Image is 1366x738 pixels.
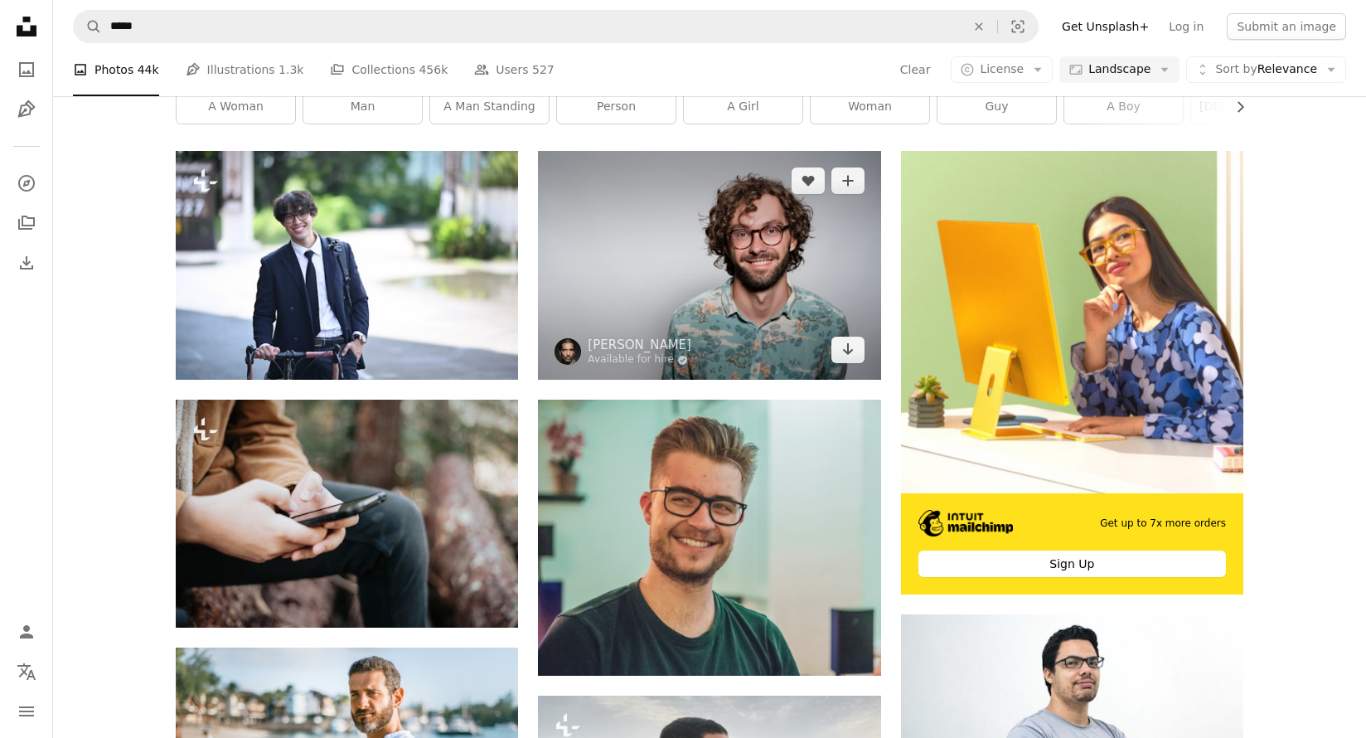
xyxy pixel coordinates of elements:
[1100,517,1226,531] span: Get up to 7x more orders
[1064,90,1183,124] a: a boy
[1059,56,1180,83] button: Landscape
[792,168,825,194] button: Like
[1186,56,1346,83] button: Sort byRelevance
[176,506,518,521] a: a person holding a cell phone in their hands
[831,337,865,363] a: Download
[176,400,518,628] img: a person holding a cell phone in their hands
[330,43,448,96] a: Collections 456k
[73,10,1039,43] form: Find visuals sitewide
[684,90,802,124] a: a girl
[177,90,295,124] a: a woman
[10,167,43,200] a: Explore
[555,338,581,365] img: Go to Christian Buehner's profile
[937,90,1056,124] a: guy
[474,43,554,96] a: Users 527
[1225,90,1243,124] button: scroll list to the right
[10,695,43,728] button: Menu
[811,90,929,124] a: woman
[10,93,43,126] a: Illustrations
[10,53,43,86] a: Photos
[538,530,880,545] a: man wearing green crew-neck top and eyeglasses with black frames looking at side
[430,90,549,124] a: a man standing
[538,400,880,675] img: man wearing green crew-neck top and eyeglasses with black frames looking at side
[588,353,691,367] a: Available for hire
[419,61,448,79] span: 456k
[1052,13,1159,40] a: Get Unsplash+
[176,257,518,272] a: Happy businessman walking on city street with a bicycle for his morning commute to work.
[1088,61,1150,78] span: Landscape
[74,11,102,42] button: Search Unsplash
[10,10,43,46] a: Home — Unsplash
[176,151,518,379] img: Happy businessman walking on city street with a bicycle for his morning commute to work.
[961,11,997,42] button: Clear
[538,258,880,273] a: men's blue and white button-up collared top
[951,56,1053,83] button: License
[1227,13,1346,40] button: Submit an image
[10,655,43,688] button: Language
[588,337,691,353] a: [PERSON_NAME]
[901,151,1243,595] a: Get up to 7x more ordersSign Up
[10,206,43,240] a: Collections
[1191,90,1310,124] a: [DEMOGRAPHIC_DATA]
[1159,13,1213,40] a: Log in
[186,43,304,96] a: Illustrations 1.3k
[279,61,303,79] span: 1.3k
[831,168,865,194] button: Add to Collection
[557,90,676,124] a: person
[10,615,43,648] a: Log in / Sign up
[899,56,932,83] button: Clear
[1215,61,1317,78] span: Relevance
[918,551,1226,577] div: Sign Up
[980,62,1024,75] span: License
[901,721,1243,736] a: man crossing both arms
[918,510,1014,537] img: file-1690386555781-336d1949dad1image
[532,61,555,79] span: 527
[1215,62,1257,75] span: Sort by
[303,90,422,124] a: man
[538,151,880,380] img: men's blue and white button-up collared top
[10,246,43,279] a: Download History
[998,11,1038,42] button: Visual search
[901,151,1243,493] img: file-1722962862010-20b14c5a0a60image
